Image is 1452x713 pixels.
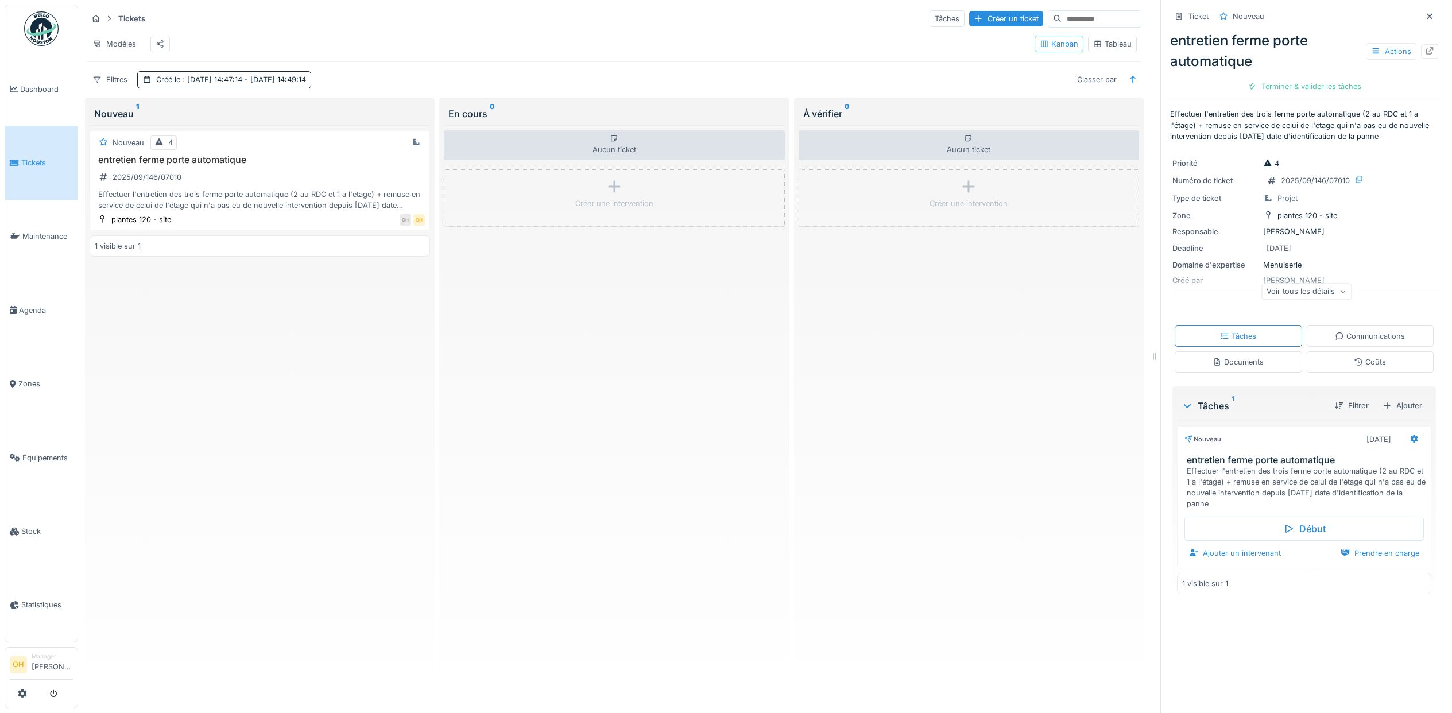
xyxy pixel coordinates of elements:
[156,74,306,85] div: Créé le
[1277,193,1298,204] div: Projet
[1261,283,1352,300] div: Voir tous les détails
[1187,455,1426,466] h3: entretien ferme porte automatique
[32,652,73,677] li: [PERSON_NAME]
[1267,243,1291,254] div: [DATE]
[1184,435,1221,444] div: Nouveau
[1170,108,1438,142] p: Effectuer l'entretien des trois ferme porte automatique (2 au RDC et 1 a l'étage) + remuse en ser...
[22,231,73,242] span: Maintenance
[20,84,73,95] span: Dashboard
[95,154,425,165] h3: entretien ferme porte automatique
[5,568,78,642] a: Statistiques
[413,214,425,226] div: OH
[799,130,1139,160] div: Aucun ticket
[1187,466,1426,510] div: Effectuer l'entretien des trois ferme porte automatique (2 au RDC et 1 a l'étage) + remuse en ser...
[400,214,411,226] div: OH
[444,130,784,160] div: Aucun ticket
[1184,545,1285,561] div: Ajouter un intervenant
[1233,11,1264,22] div: Nouveau
[111,214,171,225] div: plantes 120 - site
[114,13,150,24] strong: Tickets
[22,452,73,463] span: Équipements
[1188,11,1209,22] div: Ticket
[1263,158,1279,169] div: 4
[575,198,653,209] div: Créer une intervention
[10,652,73,680] a: OH Manager[PERSON_NAME]
[1072,71,1122,88] div: Classer par
[180,75,306,84] span: : [DATE] 14:47:14 - [DATE] 14:49:14
[1170,30,1438,72] div: entretien ferme porte automatique
[10,656,27,673] li: OH
[1281,175,1350,186] div: 2025/09/146/07010
[18,378,73,389] span: Zones
[1354,356,1386,367] div: Coûts
[21,157,73,168] span: Tickets
[94,107,425,121] div: Nouveau
[1040,38,1078,49] div: Kanban
[1335,331,1405,342] div: Communications
[803,107,1135,121] div: À vérifier
[1366,43,1416,60] div: Actions
[1220,331,1256,342] div: Tâches
[5,126,78,199] a: Tickets
[1232,399,1234,413] sup: 1
[490,107,495,121] sup: 0
[5,421,78,494] a: Équipements
[5,200,78,273] a: Maintenance
[1172,226,1259,237] div: Responsable
[1172,259,1436,270] div: Menuiserie
[168,137,173,148] div: 4
[930,10,965,27] div: Tâches
[1366,434,1391,445] div: [DATE]
[87,71,133,88] div: Filtres
[1184,517,1424,541] div: Début
[87,36,141,52] div: Modèles
[1172,158,1259,169] div: Priorité
[1172,226,1436,237] div: [PERSON_NAME]
[1182,578,1228,589] div: 1 visible sur 1
[1172,243,1259,254] div: Deadline
[1182,399,1325,413] div: Tâches
[5,52,78,126] a: Dashboard
[136,107,139,121] sup: 1
[24,11,59,46] img: Badge_color-CXgf-gQk.svg
[21,599,73,610] span: Statistiques
[95,189,425,211] div: Effectuer l'entretien des trois ferme porte automatique (2 au RDC et 1 a l'étage) + remuse en ser...
[1213,356,1264,367] div: Documents
[1277,210,1337,221] div: plantes 120 - site
[1378,398,1427,413] div: Ajouter
[1172,175,1259,186] div: Numéro de ticket
[1336,545,1424,561] div: Prendre en charge
[969,11,1043,26] div: Créer un ticket
[113,137,144,148] div: Nouveau
[95,241,141,251] div: 1 visible sur 1
[5,347,78,421] a: Zones
[5,273,78,347] a: Agenda
[19,305,73,316] span: Agenda
[1172,259,1259,270] div: Domaine d'expertise
[32,652,73,661] div: Manager
[1243,79,1366,94] div: Terminer & valider les tâches
[448,107,780,121] div: En cours
[1172,193,1259,204] div: Type de ticket
[1093,38,1132,49] div: Tableau
[1172,210,1259,221] div: Zone
[21,526,73,537] span: Stock
[5,494,78,568] a: Stock
[1330,398,1373,413] div: Filtrer
[845,107,850,121] sup: 0
[113,172,181,183] div: 2025/09/146/07010
[930,198,1008,209] div: Créer une intervention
